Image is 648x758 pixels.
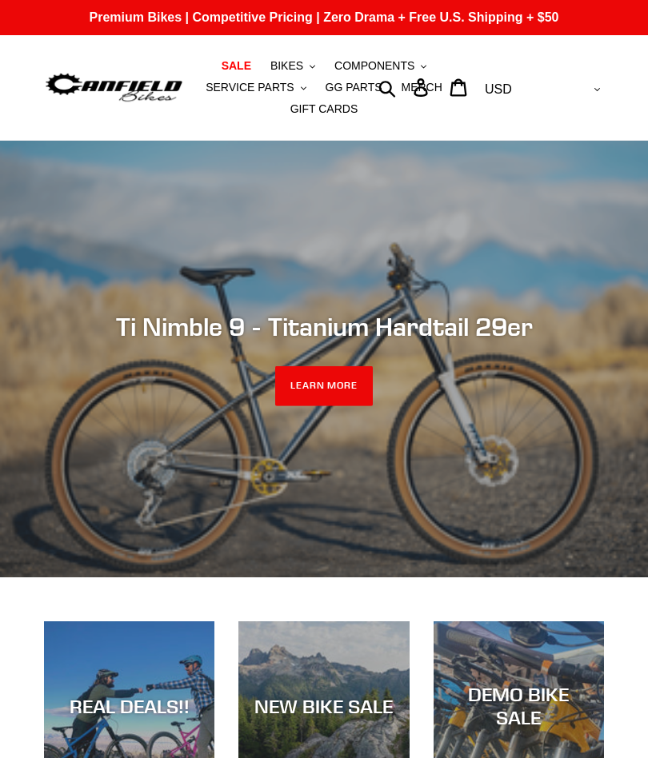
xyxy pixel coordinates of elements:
button: SERVICE PARTS [198,77,314,98]
a: SALE [214,55,259,77]
span: SERVICE PARTS [206,81,294,94]
button: COMPONENTS [326,55,434,77]
div: DEMO BIKE SALE [434,683,604,729]
span: COMPONENTS [334,59,414,73]
span: SALE [222,59,251,73]
span: GG PARTS [326,81,382,94]
h2: Ti Nimble 9 - Titanium Hardtail 29er [44,312,604,342]
span: BIKES [270,59,303,73]
a: LEARN MORE [275,366,374,406]
a: GG PARTS [318,77,390,98]
button: BIKES [262,55,323,77]
span: GIFT CARDS [290,102,358,116]
div: REAL DEALS!! [44,695,214,718]
img: Canfield Bikes [44,70,184,106]
a: GIFT CARDS [282,98,366,120]
div: NEW BIKE SALE [238,695,409,718]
